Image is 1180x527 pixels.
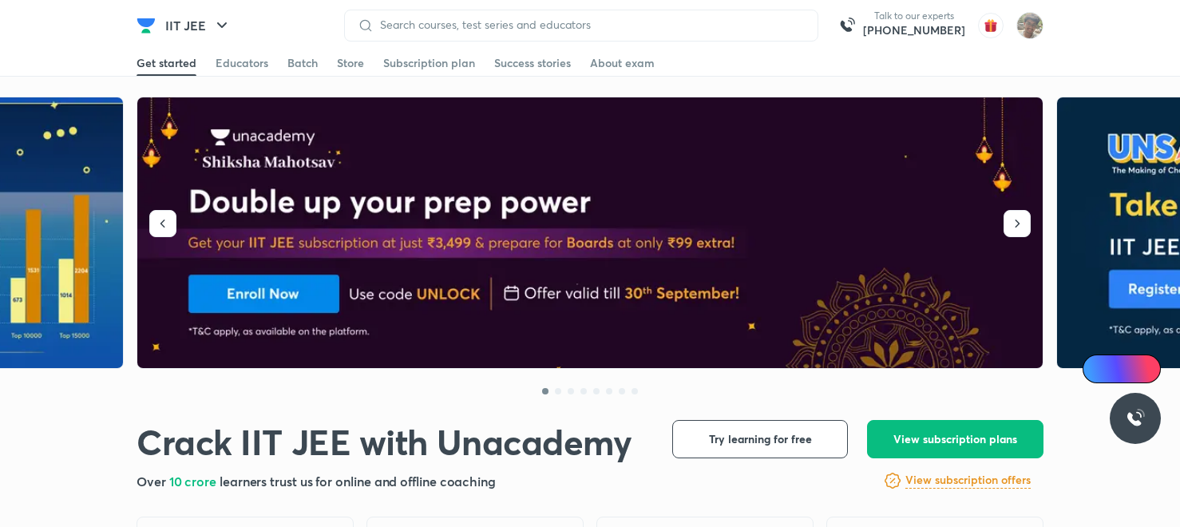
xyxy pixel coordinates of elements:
a: Ai Doubts [1083,355,1161,383]
input: Search courses, test series and educators [374,18,805,31]
div: About exam [590,55,655,71]
a: Store [337,50,364,76]
a: Batch [287,50,318,76]
span: learners trust us for online and offline coaching [220,473,496,489]
span: Try learning for free [709,431,812,447]
button: IIT JEE [156,10,241,42]
a: View subscription offers [905,471,1031,490]
a: Success stories [494,50,571,76]
div: Subscription plan [383,55,475,71]
span: 10 crore [169,473,220,489]
h1: Crack IIT JEE with Unacademy [137,420,632,462]
div: Success stories [494,55,571,71]
img: avatar [978,13,1004,38]
button: Try learning for free [672,420,848,458]
img: call-us [831,10,863,42]
img: Icon [1092,363,1105,375]
img: Company Logo [137,16,156,35]
span: View subscription plans [893,431,1017,447]
a: Subscription plan [383,50,475,76]
div: Educators [216,55,268,71]
h6: View subscription offers [905,472,1031,489]
a: Get started [137,50,196,76]
img: Shashwat Mathur [1016,12,1043,39]
img: ttu [1126,409,1145,428]
div: Store [337,55,364,71]
p: Talk to our experts [863,10,965,22]
a: Educators [216,50,268,76]
div: Batch [287,55,318,71]
span: Over [137,473,169,489]
span: Ai Doubts [1109,363,1151,375]
a: About exam [590,50,655,76]
a: [PHONE_NUMBER] [863,22,965,38]
div: Get started [137,55,196,71]
button: View subscription plans [867,420,1043,458]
